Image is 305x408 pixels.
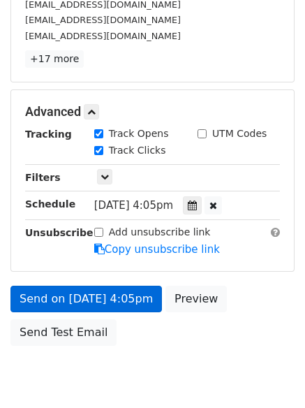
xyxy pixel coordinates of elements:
strong: Tracking [25,129,72,140]
strong: Schedule [25,198,75,210]
a: Send on [DATE] 4:05pm [10,286,162,312]
label: Track Opens [109,126,169,141]
label: UTM Codes [212,126,267,141]
a: Preview [165,286,227,312]
strong: Filters [25,172,61,183]
span: [DATE] 4:05pm [94,199,173,212]
a: Copy unsubscribe link [94,243,220,256]
iframe: Chat Widget [235,341,305,408]
label: Track Clicks [109,143,166,158]
small: [EMAIL_ADDRESS][DOMAIN_NAME] [25,31,181,41]
h5: Advanced [25,104,280,119]
strong: Unsubscribe [25,227,94,238]
label: Add unsubscribe link [109,225,211,240]
a: Send Test Email [10,319,117,346]
small: [EMAIL_ADDRESS][DOMAIN_NAME] [25,15,181,25]
a: +17 more [25,50,84,68]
